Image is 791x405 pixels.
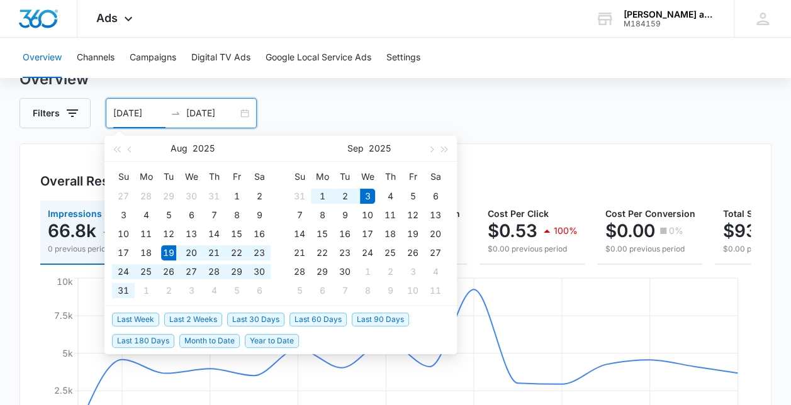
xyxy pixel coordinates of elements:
[383,283,398,298] div: 9
[180,206,203,225] td: 2025-08-06
[424,167,447,187] th: Sa
[424,206,447,225] td: 2025-09-13
[252,264,267,279] div: 30
[157,281,180,300] td: 2025-09-02
[135,243,157,262] td: 2025-08-18
[334,225,356,243] td: 2025-09-16
[116,189,131,204] div: 27
[184,245,199,260] div: 20
[116,226,131,241] div: 10
[229,208,244,223] div: 8
[206,264,222,279] div: 28
[225,187,248,206] td: 2025-08-01
[311,281,334,300] td: 2025-10-06
[401,243,424,262] td: 2025-09-26
[248,187,271,206] td: 2025-08-02
[184,226,199,241] div: 13
[225,262,248,281] td: 2025-08-29
[428,208,443,223] div: 13
[184,283,199,298] div: 3
[401,225,424,243] td: 2025-09-19
[334,167,356,187] th: Tu
[337,245,352,260] div: 23
[668,226,683,235] p: 0%
[113,106,165,120] input: Start date
[184,264,199,279] div: 27
[288,225,311,243] td: 2025-09-14
[161,208,176,223] div: 5
[401,281,424,300] td: 2025-10-10
[206,208,222,223] div: 7
[334,206,356,225] td: 2025-09-09
[315,226,330,241] div: 15
[337,208,352,223] div: 9
[112,334,174,348] span: Last 180 Days
[225,281,248,300] td: 2025-09-05
[138,245,154,260] div: 18
[248,243,271,262] td: 2025-08-23
[193,136,215,161] button: 2025
[288,187,311,206] td: 2025-08-31
[311,243,334,262] td: 2025-09-22
[203,187,225,206] td: 2025-07-31
[157,225,180,243] td: 2025-08-12
[334,243,356,262] td: 2025-09-23
[248,167,271,187] th: Sa
[180,187,203,206] td: 2025-07-30
[315,189,330,204] div: 1
[405,189,420,204] div: 5
[135,262,157,281] td: 2025-08-25
[157,187,180,206] td: 2025-07-29
[360,226,375,241] div: 17
[252,226,267,241] div: 16
[203,206,225,225] td: 2025-08-07
[227,313,284,326] span: Last 30 Days
[292,283,307,298] div: 5
[722,221,791,241] p: $931.22
[180,225,203,243] td: 2025-08-13
[356,206,379,225] td: 2025-09-10
[356,225,379,243] td: 2025-09-17
[116,264,131,279] div: 24
[356,187,379,206] td: 2025-09-03
[116,283,131,298] div: 31
[245,334,299,348] span: Year to Date
[424,262,447,281] td: 2025-10-04
[428,226,443,241] div: 20
[161,226,176,241] div: 12
[116,245,131,260] div: 17
[206,189,222,204] div: 31
[252,245,267,260] div: 23
[428,189,443,204] div: 6
[311,225,334,243] td: 2025-09-15
[225,206,248,225] td: 2025-08-08
[48,208,102,219] span: Impressions
[229,189,244,204] div: 1
[180,167,203,187] th: We
[288,281,311,300] td: 2025-10-05
[428,245,443,260] div: 27
[356,243,379,262] td: 2025-09-24
[383,226,398,241] div: 18
[164,313,222,326] span: Last 2 Weeks
[203,167,225,187] th: Th
[203,225,225,243] td: 2025-08-14
[23,38,62,78] button: Overview
[206,245,222,260] div: 21
[116,208,131,223] div: 3
[112,281,135,300] td: 2025-08-31
[248,225,271,243] td: 2025-08-16
[405,283,420,298] div: 10
[553,226,577,235] p: 100%
[180,243,203,262] td: 2025-08-20
[225,225,248,243] td: 2025-08-15
[401,262,424,281] td: 2025-10-03
[157,243,180,262] td: 2025-08-19
[405,245,420,260] div: 26
[352,313,409,326] span: Last 90 Days
[401,187,424,206] td: 2025-09-05
[112,225,135,243] td: 2025-08-10
[161,283,176,298] div: 2
[379,262,401,281] td: 2025-10-02
[288,167,311,187] th: Su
